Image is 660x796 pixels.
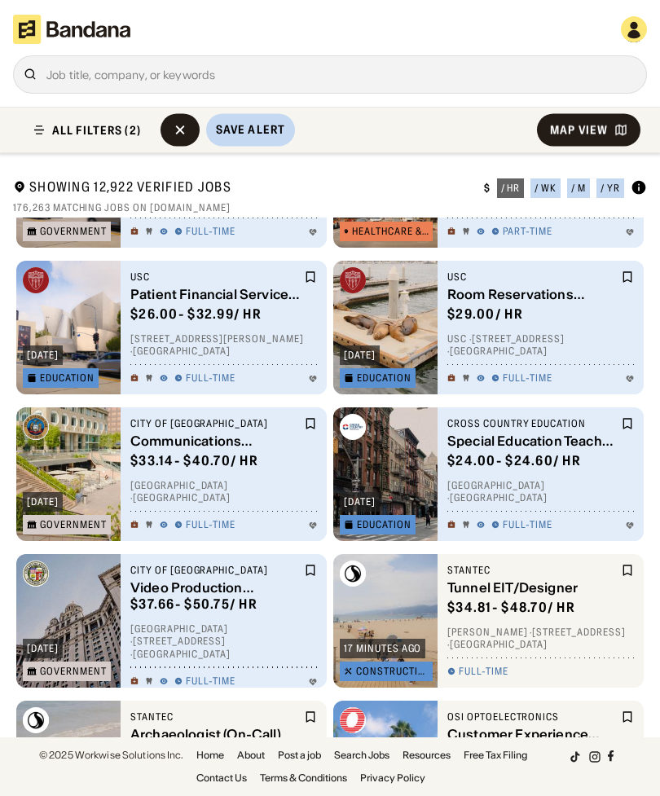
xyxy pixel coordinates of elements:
div: 176,263 matching jobs on [DOMAIN_NAME] [13,201,647,214]
div: Full-time [459,665,508,678]
div: $ 29.00 / hr [447,306,523,323]
a: Privacy Policy [360,773,425,783]
div: [DATE] [27,350,59,360]
div: Tunnel EIT/Designer [447,579,618,595]
div: © 2025 Workwise Solutions Inc. [39,750,183,760]
a: Search Jobs [334,750,389,760]
a: Free Tax Filing [464,750,527,760]
div: [DATE] [344,497,376,507]
div: / wk [535,183,557,193]
img: USC logo [340,267,366,293]
div: $ [484,182,491,195]
div: Cross Country Education [447,417,618,430]
div: Room Reservations Coordinator [447,286,618,301]
div: [GEOGRAPHIC_DATA] · [STREET_ADDRESS] · [GEOGRAPHIC_DATA] [130,622,317,660]
div: Healthcare & Mental Health [352,226,429,236]
div: Video Production Specialist [130,579,301,595]
div: [DATE] [27,644,59,653]
div: Full-time [186,675,235,688]
img: City of Los Angeles logo [23,561,49,587]
div: [STREET_ADDRESS][PERSON_NAME] · [GEOGRAPHIC_DATA] [130,332,317,358]
a: Contact Us [196,773,247,783]
div: USC · [STREET_ADDRESS] · [GEOGRAPHIC_DATA] [447,332,634,358]
div: Stantec [447,564,618,577]
div: Full-time [186,225,235,238]
div: 17 minutes ago [344,644,421,653]
img: OSI Optoelectronics logo [340,707,366,733]
img: Cross Country Education logo [340,414,366,440]
div: Education [40,373,95,383]
div: Government [40,226,107,236]
div: / m [571,183,586,193]
div: Save Alert [216,122,285,137]
div: / yr [601,183,620,193]
div: Job title, company, or keywords [46,68,636,81]
div: Education [357,520,411,530]
div: $ 37.66 - $50.75 / hr [130,596,257,613]
div: $ 24.00 - $24.60 / hr [447,452,581,469]
a: Post a job [278,750,321,760]
div: City of [GEOGRAPHIC_DATA] [130,417,301,430]
a: Terms & Conditions [260,773,347,783]
img: Stantec logo [23,707,49,733]
div: Education [357,373,411,383]
div: [GEOGRAPHIC_DATA] · [GEOGRAPHIC_DATA] [130,479,317,504]
div: $ 26.00 - $32.99 / hr [130,306,262,323]
div: Government [40,666,107,676]
div: Customer Experience Intern [447,726,618,741]
div: Full-time [503,372,552,385]
div: $ 34.81 - $48.70 / hr [447,599,575,616]
div: Government [40,520,107,530]
div: Full-time [503,518,552,531]
div: [GEOGRAPHIC_DATA] · [GEOGRAPHIC_DATA] [447,479,634,504]
div: Map View [550,124,608,135]
img: City of Huntington Park logo [23,414,49,440]
a: Resources [403,750,451,760]
div: Full-time [186,372,235,385]
div: Communications Operator (Public Safety Dispatcher) - 5018161-0 [130,433,301,448]
div: [PERSON_NAME] · [STREET_ADDRESS] · [GEOGRAPHIC_DATA] [447,626,634,651]
div: / hr [501,183,521,193]
div: Part-time [503,225,552,238]
div: Showing 12,922 Verified Jobs [13,178,471,199]
div: Construction [356,666,429,676]
div: Special Education Teacher Aide [447,433,618,448]
div: [DATE] [27,497,59,507]
img: Stantec logo [340,561,366,587]
div: City of [GEOGRAPHIC_DATA] [130,564,301,577]
div: grid [13,218,647,778]
img: USC logo [23,267,49,293]
div: $ 33.14 - $40.70 / hr [130,452,258,469]
div: Stantec [130,710,301,723]
div: Patient Financial Service Representative - Admitting - Full Time 8 Hour Variable Shift (Union) [130,286,301,301]
div: Archaeologist (On-Call) [130,726,301,741]
div: USC [130,270,301,284]
img: Bandana logotype [13,15,130,44]
a: About [237,750,265,760]
div: ALL FILTERS (2) [52,124,141,135]
a: Home [196,750,224,760]
div: [DATE] [344,350,376,360]
div: USC [447,270,618,284]
div: OSI Optoelectronics [447,710,618,723]
div: Full-time [186,518,235,531]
